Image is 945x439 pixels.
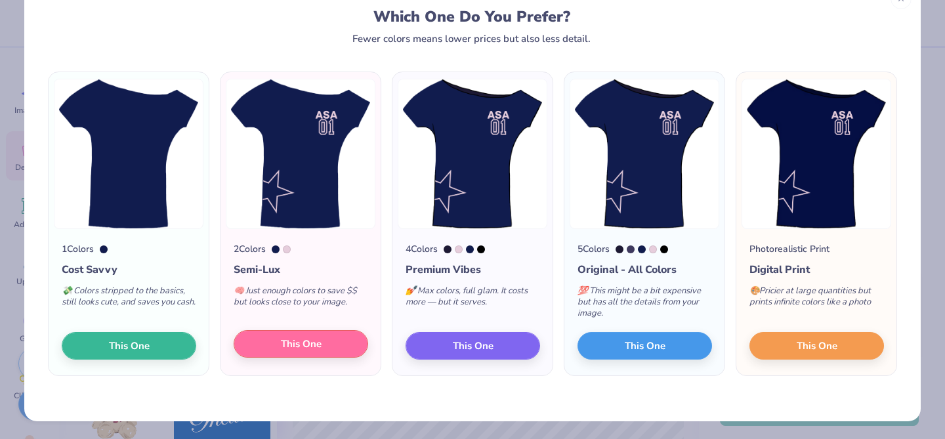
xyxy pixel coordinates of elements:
div: Which One Do You Prefer? [60,8,884,26]
img: 1 color option [54,79,203,229]
img: 2 color option [226,79,375,229]
div: Colors stripped to the basics, still looks cute, and saves you cash. [62,278,196,321]
div: 5255 C [616,245,623,253]
div: Max colors, full glam. It costs more — but it serves. [406,278,540,321]
div: Just enough colors to save $$ but looks close to your image. [234,278,368,321]
div: 1 Colors [62,242,94,256]
div: 5 Colors [577,242,610,256]
span: 💯 [577,285,588,297]
button: This One [406,332,540,360]
div: Photorealistic Print [749,242,829,256]
div: 677 C [649,245,657,253]
div: 4 Colors [406,242,438,256]
div: Pricier at large quantities but prints infinite colors like a photo [749,278,884,321]
img: Photorealistic preview [742,79,891,229]
div: 2766 C [466,245,474,253]
span: 💸 [62,285,72,297]
span: This One [453,339,493,354]
span: 🎨 [749,285,760,297]
button: This One [62,332,196,360]
div: 677 C [455,245,463,253]
div: 677 C [283,245,291,253]
div: Black [660,245,668,253]
div: 2766 C [638,245,646,253]
div: 5265 C [627,245,635,253]
div: Original - All Colors [577,262,712,278]
div: 2766 C [272,245,280,253]
span: This One [625,339,665,354]
img: 4 color option [398,79,547,229]
span: This One [109,339,150,354]
img: 5 color option [570,79,719,229]
div: Premium Vibes [406,262,540,278]
span: This One [797,339,837,354]
div: Semi-Lux [234,262,368,278]
div: Black [477,245,485,253]
span: This One [281,337,322,352]
span: 🧠 [234,285,244,297]
div: Fewer colors means lower prices but also less detail. [352,33,591,44]
div: This might be a bit expensive but has all the details from your image. [577,278,712,332]
span: 💅 [406,285,416,297]
button: This One [749,332,884,360]
button: This One [577,332,712,360]
div: 2 Colors [234,242,266,256]
div: Cost Savvy [62,262,196,278]
div: 5255 C [444,245,451,253]
div: Digital Print [749,262,884,278]
button: This One [234,330,368,358]
div: 2766 C [100,245,108,253]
